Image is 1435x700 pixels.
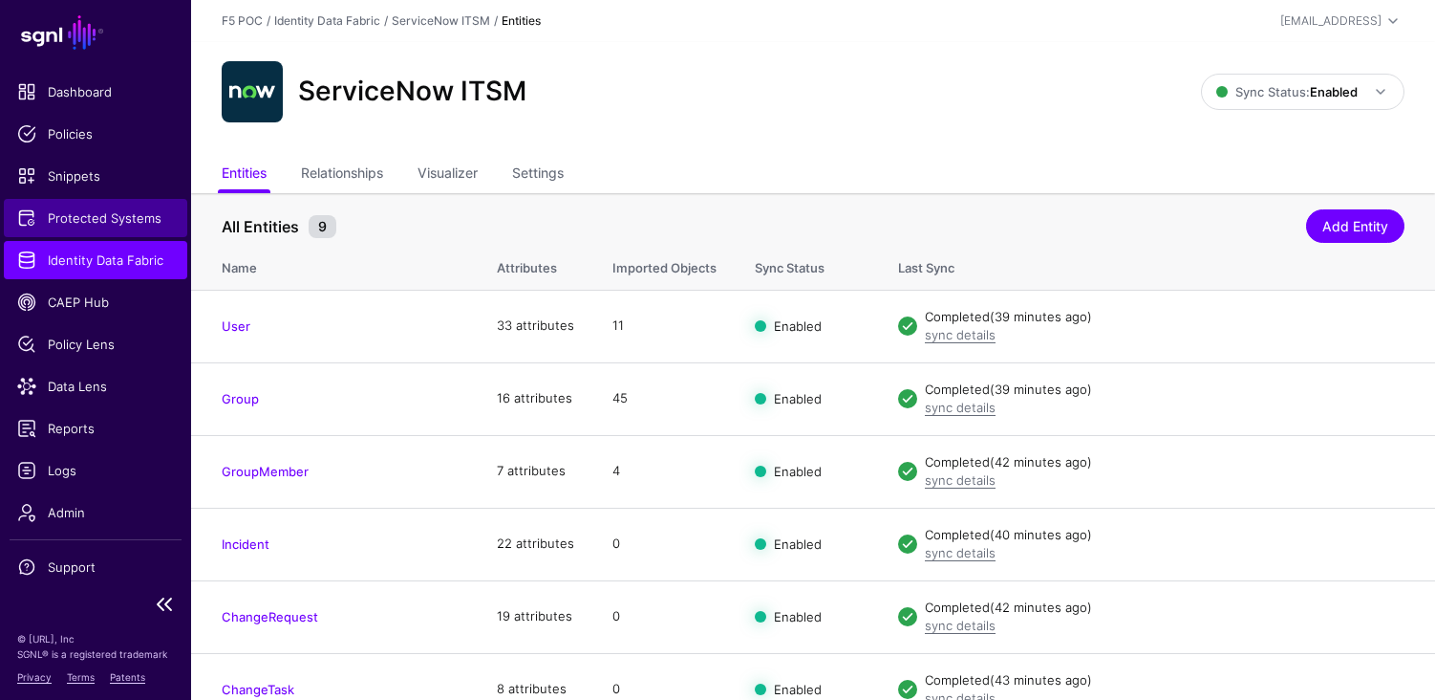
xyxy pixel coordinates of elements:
th: Last Sync [879,240,1435,290]
a: Add Entity [1306,209,1404,243]
span: Data Lens [17,377,174,396]
a: Incident [222,536,269,552]
a: GroupMember [222,464,309,479]
td: 0 [593,508,736,580]
a: Relationships [301,157,383,193]
a: Logs [4,451,187,490]
a: Snippets [4,157,187,195]
a: Visualizer [418,157,478,193]
a: Entities [222,157,267,193]
span: All Entities [217,215,304,238]
td: 0 [593,580,736,653]
a: ChangeTask [222,682,294,697]
span: Enabled [774,536,822,552]
a: Protected Systems [4,199,187,237]
span: Enabled [774,464,822,479]
th: Imported Objects [593,240,736,290]
a: Patents [110,671,145,683]
span: Support [17,558,174,577]
a: sync details [925,327,996,342]
a: CAEP Hub [4,283,187,321]
td: 4 [593,435,736,508]
th: Attributes [478,240,593,290]
a: Reports [4,409,187,448]
td: 16 attributes [478,362,593,435]
div: / [490,12,502,30]
div: Completed (40 minutes ago) [925,526,1404,545]
p: SGNL® is a registered trademark [17,646,174,662]
span: Protected Systems [17,208,174,228]
p: © [URL], Inc [17,631,174,646]
span: Identity Data Fabric [17,251,174,270]
span: Snippets [17,166,174,186]
th: Sync Status [736,240,879,290]
a: Settings [512,157,564,193]
div: [EMAIL_ADDRESS] [1280,12,1381,30]
a: Terms [67,671,95,683]
div: Completed (39 minutes ago) [925,308,1404,327]
span: Policies [17,124,174,143]
td: 45 [593,362,736,435]
a: Privacy [17,671,52,683]
img: svg+xml;base64,PHN2ZyB3aWR0aD0iNjQiIGhlaWdodD0iNjQiIHZpZXdCb3g9IjAgMCA2NCA2NCIgZmlsbD0ibm9uZSIgeG... [222,61,283,122]
a: SGNL [11,11,180,54]
strong: Enabled [1310,84,1358,99]
a: sync details [925,472,996,488]
td: 33 attributes [478,290,593,362]
a: sync details [925,545,996,560]
span: Enabled [774,391,822,406]
span: Enabled [774,318,822,334]
div: / [380,12,392,30]
span: Enabled [774,682,822,697]
div: Completed (43 minutes ago) [925,671,1404,690]
a: sync details [925,618,996,633]
span: CAEP Hub [17,293,174,312]
span: Reports [17,419,174,438]
span: Enabled [774,609,822,624]
a: User [222,318,250,334]
span: Dashboard [17,82,174,101]
small: 9 [309,215,336,238]
a: Admin [4,493,187,532]
span: Policy Lens [17,335,174,354]
span: Logs [17,461,174,480]
div: Completed (42 minutes ago) [925,453,1404,472]
td: 11 [593,290,736,362]
a: Dashboard [4,73,187,111]
a: Policies [4,115,187,153]
th: Name [191,240,478,290]
a: ServiceNow ITSM [392,13,490,28]
div: Completed (39 minutes ago) [925,381,1404,400]
a: Data Lens [4,367,187,405]
td: 7 attributes [478,435,593,508]
td: 19 attributes [478,580,593,653]
span: Admin [17,503,174,522]
div: / [263,12,274,30]
a: Policy Lens [4,325,187,363]
a: Identity Data Fabric [274,13,380,28]
div: Completed (42 minutes ago) [925,599,1404,618]
strong: Entities [502,13,541,28]
a: Group [222,391,259,406]
h2: ServiceNow ITSM [298,76,526,108]
a: ChangeRequest [222,609,318,624]
a: sync details [925,400,996,415]
td: 22 attributes [478,508,593,580]
a: F5 POC [222,13,263,28]
a: Identity Data Fabric [4,241,187,279]
span: Sync Status: [1216,84,1358,99]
